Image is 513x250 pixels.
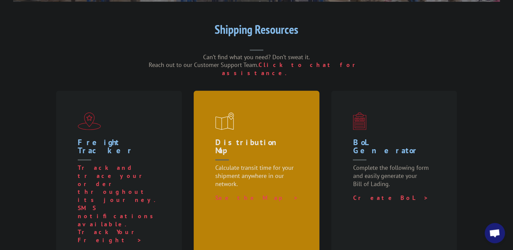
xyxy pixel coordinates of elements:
[78,228,144,244] a: Track Your Freight >
[78,138,163,228] a: Freight Tracker Track and trace your order throughout its journey. SMS notifications available.
[353,138,438,164] h1: BoL Generator
[485,223,505,243] div: Open chat
[353,164,438,194] p: Complete the following form and easily generate your Bill of Lading.
[215,164,300,194] p: Calculate transit time for your shipment anywhere in our network.
[78,138,163,164] h1: Freight Tracker
[78,164,163,228] p: Track and trace your order throughout its journey. SMS notifications available.
[215,138,300,164] h1: Distribution Map
[215,194,298,202] a: See the Map >
[121,53,392,77] p: Can’t find what you need? Don’t sweat it. Reach out to our Customer Support Team.
[353,194,428,202] a: Create BoL >
[78,112,101,130] img: xgs-icon-flagship-distribution-model-red
[222,61,365,77] a: Click to chat for assistance.
[215,112,234,130] img: xgs-icon-distribution-map-red
[353,112,366,130] img: xgs-icon-bo-l-generator-red
[121,23,392,39] h1: Shipping Resources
